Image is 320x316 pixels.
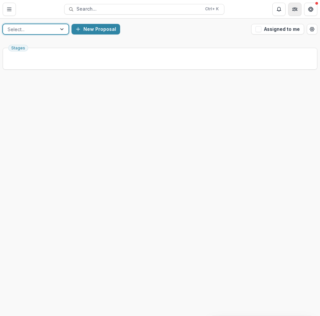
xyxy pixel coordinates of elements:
div: Ctrl + K [204,5,220,13]
button: Notifications [272,3,286,16]
button: Search... [64,4,224,15]
button: Open table manager [307,24,317,34]
button: Toggle Menu [3,3,16,16]
span: Stages [11,46,25,50]
button: Assigned to me [251,24,304,34]
span: Search... [76,6,201,12]
button: Get Help [304,3,317,16]
button: New Proposal [71,24,120,34]
button: Partners [288,3,301,16]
